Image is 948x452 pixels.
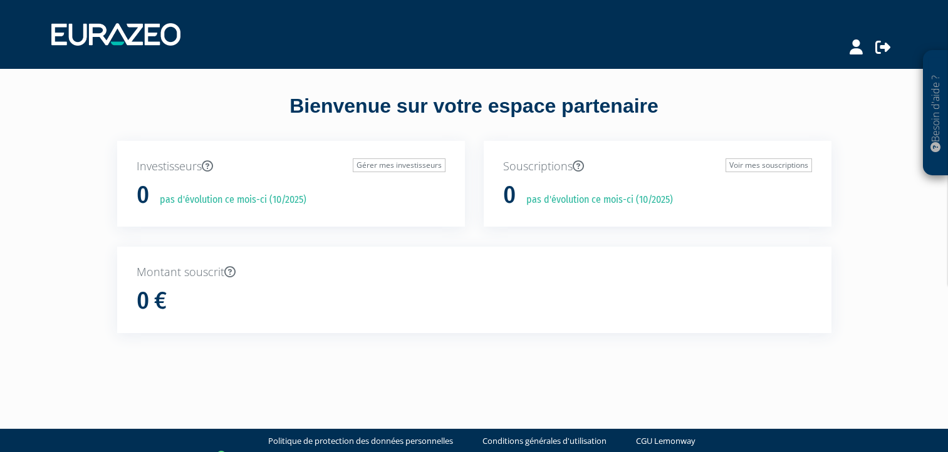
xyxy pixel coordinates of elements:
[503,182,516,208] h1: 0
[268,435,453,447] a: Politique de protection des données personnelles
[353,158,445,172] a: Gérer mes investisseurs
[636,435,695,447] a: CGU Lemonway
[929,57,943,170] p: Besoin d'aide ?
[137,182,149,208] h1: 0
[482,435,607,447] a: Conditions générales d'utilisation
[137,288,167,314] h1: 0 €
[51,23,180,46] img: 1732889491-logotype_eurazeo_blanc_rvb.png
[518,193,673,207] p: pas d'évolution ce mois-ci (10/2025)
[726,158,812,172] a: Voir mes souscriptions
[151,193,306,207] p: pas d'évolution ce mois-ci (10/2025)
[108,92,841,141] div: Bienvenue sur votre espace partenaire
[503,158,812,175] p: Souscriptions
[137,264,812,280] p: Montant souscrit
[137,158,445,175] p: Investisseurs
